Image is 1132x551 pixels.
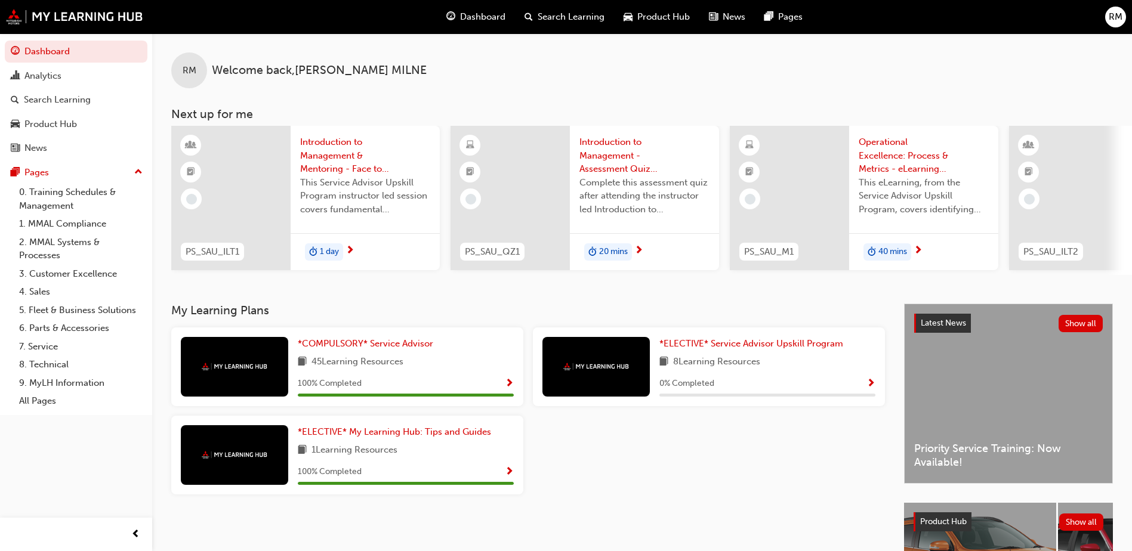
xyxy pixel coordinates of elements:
button: Show Progress [505,376,514,391]
img: mmal [202,363,267,370]
span: Latest News [921,318,966,328]
span: 40 mins [878,245,907,259]
span: next-icon [914,246,923,256]
a: 8. Technical [14,355,147,374]
span: learningResourceType_INSTRUCTOR_LED-icon [187,138,195,153]
span: PS_SAU_ILT1 [186,245,239,259]
button: Show Progress [866,376,875,391]
a: *ELECTIVE* My Learning Hub: Tips and Guides [298,425,496,439]
span: *ELECTIVE* My Learning Hub: Tips and Guides [298,426,491,437]
span: This eLearning, from the Service Advisor Upskill Program, covers identifying areas for improvemen... [859,176,989,216]
span: search-icon [11,95,19,106]
button: RM [1105,7,1126,27]
span: PS_SAU_ILT2 [1023,245,1078,259]
a: PS_SAU_M1Operational Excellence: Process & Metrics - eLearning Module (Service Advisor Upskill Pr... [730,126,998,270]
span: Pages [778,10,803,24]
span: 100 % Completed [298,465,362,479]
a: News [5,137,147,159]
a: 7. Service [14,338,147,356]
span: 0 % Completed [659,377,714,391]
span: duration-icon [309,244,317,260]
span: RM [1109,10,1122,24]
h3: My Learning Plans [171,304,885,317]
span: guage-icon [11,47,20,57]
span: booktick-icon [466,165,474,180]
a: pages-iconPages [755,5,812,29]
span: 1 Learning Resources [311,443,397,458]
span: Complete this assessment quiz after attending the instructor led Introduction to Management sessi... [579,176,710,216]
span: This Service Advisor Upskill Program instructor led session covers fundamental management styles ... [300,176,430,216]
span: Show Progress [505,379,514,389]
a: car-iconProduct Hub [614,5,699,29]
h3: Next up for me [152,107,1132,121]
button: DashboardAnalyticsSearch LearningProduct HubNews [5,38,147,162]
span: booktick-icon [745,165,754,180]
span: *COMPULSORY* Service Advisor [298,338,433,349]
span: news-icon [11,143,20,154]
a: 1. MMAL Compliance [14,215,147,233]
span: Introduction to Management - Assessment Quiz (Service Advisor Upskill Program) [579,135,710,176]
span: News [723,10,745,24]
a: search-iconSearch Learning [515,5,614,29]
a: *ELECTIVE* Service Advisor Upskill Program [659,337,848,351]
div: Pages [24,166,49,179]
a: 4. Sales [14,283,147,301]
span: car-icon [624,10,633,24]
a: Latest NewsShow allPriority Service Training: Now Available! [904,304,1113,484]
span: chart-icon [11,71,20,82]
span: Product Hub [637,10,690,24]
span: learningRecordVerb_NONE-icon [1024,194,1035,205]
button: Pages [5,162,147,184]
a: 9. MyLH Information [14,374,147,392]
span: next-icon [346,246,354,256]
button: Show all [1059,315,1103,332]
span: Introduction to Management & Mentoring - Face to Face Instructor Led Training (Service Advisor Up... [300,135,430,176]
button: Show Progress [505,465,514,479]
a: Latest NewsShow all [914,314,1103,333]
span: book-icon [298,443,307,458]
span: Show Progress [866,379,875,389]
span: Search Learning [538,10,604,24]
span: *ELECTIVE* Service Advisor Upskill Program [659,338,843,349]
span: 8 Learning Resources [673,355,760,370]
span: Product Hub [920,516,967,527]
a: Analytics [5,65,147,87]
span: learningRecordVerb_NONE-icon [186,194,197,205]
span: Welcome back , [PERSON_NAME] MILNE [212,64,427,78]
span: search-icon [525,10,533,24]
span: pages-icon [11,168,20,178]
span: car-icon [11,119,20,130]
a: *COMPULSORY* Service Advisor [298,337,438,351]
a: Search Learning [5,89,147,111]
a: PS_SAU_QZ1Introduction to Management - Assessment Quiz (Service Advisor Upskill Program)Complete ... [451,126,719,270]
a: news-iconNews [699,5,755,29]
span: booktick-icon [1025,165,1033,180]
span: up-icon [134,165,143,180]
span: next-icon [634,246,643,256]
span: Show Progress [505,467,514,478]
a: All Pages [14,392,147,410]
span: duration-icon [868,244,876,260]
div: Product Hub [24,117,77,131]
span: guage-icon [446,10,455,24]
span: book-icon [659,355,668,370]
span: Priority Service Training: Now Available! [914,442,1103,469]
span: pages-icon [764,10,773,24]
a: 0. Training Schedules & Management [14,183,147,215]
button: Show all [1059,513,1104,531]
span: 20 mins [599,245,628,259]
span: learningResourceType_ELEARNING-icon [745,138,754,153]
span: PS_SAU_QZ1 [465,245,520,259]
span: learningResourceType_ELEARNING-icon [466,138,474,153]
span: Operational Excellence: Process & Metrics - eLearning Module (Service Advisor Upskill Program) [859,135,989,176]
img: mmal [6,9,143,24]
span: RM [183,64,196,78]
span: prev-icon [131,527,140,542]
span: book-icon [298,355,307,370]
a: Product Hub [5,113,147,135]
div: Analytics [24,69,61,83]
span: booktick-icon [187,165,195,180]
span: duration-icon [588,244,597,260]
